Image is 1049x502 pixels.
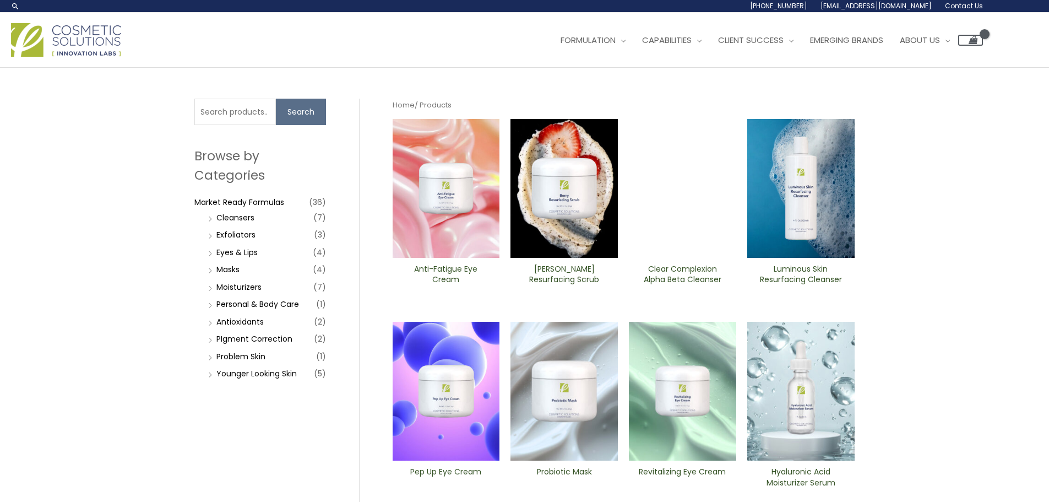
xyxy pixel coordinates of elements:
a: Emerging Brands [802,24,892,57]
a: Moisturizers [216,282,262,293]
a: Exfoliators [216,229,256,240]
h2: Browse by Categories [194,147,326,184]
input: Search products… [194,99,276,125]
h2: Revitalizing ​Eye Cream [638,467,727,488]
span: [EMAIL_ADDRESS][DOMAIN_NAME] [820,1,932,10]
a: Eyes & Lips [216,247,258,258]
a: Client Success [710,24,802,57]
span: (7) [313,279,326,295]
span: (7) [313,210,326,225]
a: Younger Looking Skin [216,368,297,379]
a: Pep Up Eye Cream [401,467,490,492]
a: Probiotic Mask [520,467,608,492]
img: Anti Fatigue Eye Cream [393,119,500,258]
a: Antioxidants [216,316,264,327]
a: Clear Complexion Alpha Beta ​Cleanser [638,264,727,289]
a: Hyaluronic Acid Moisturizer Serum [757,467,845,492]
a: Formulation [552,24,634,57]
img: Luminous Skin Resurfacing ​Cleanser [747,119,855,258]
a: Cleansers [216,212,254,223]
a: Market Ready Formulas [194,197,284,208]
span: Emerging Brands [810,34,883,46]
button: Search [276,99,326,125]
h2: [PERSON_NAME] Resurfacing Scrub [520,264,608,285]
img: Pep Up Eye Cream [393,322,500,461]
img: Revitalizing ​Eye Cream [629,322,736,461]
img: Hyaluronic moisturizer Serum [747,322,855,461]
span: (1) [316,296,326,312]
span: Capabilities [642,34,692,46]
img: Clear Complexion Alpha Beta ​Cleanser [629,119,736,258]
h2: Hyaluronic Acid Moisturizer Serum [757,467,845,488]
a: About Us [892,24,958,57]
span: (2) [314,331,326,347]
h2: Pep Up Eye Cream [401,467,490,488]
span: (4) [313,245,326,260]
span: Formulation [561,34,616,46]
h2: Probiotic Mask [520,467,608,488]
img: Probiotic Mask [510,322,618,461]
a: [PERSON_NAME] Resurfacing Scrub [520,264,608,289]
a: PIgment Correction [216,333,292,344]
h2: Clear Complexion Alpha Beta ​Cleanser [638,264,727,285]
img: Cosmetic Solutions Logo [11,23,121,57]
a: Search icon link [11,2,20,10]
a: Capabilities [634,24,710,57]
span: [PHONE_NUMBER] [750,1,807,10]
h2: Luminous Skin Resurfacing ​Cleanser [757,264,845,285]
span: (3) [314,227,326,242]
a: Anti-Fatigue Eye Cream [401,264,490,289]
a: Personal & Body Care [216,299,299,310]
a: View Shopping Cart, empty [958,35,983,46]
a: Masks [216,264,240,275]
h2: Anti-Fatigue Eye Cream [401,264,490,285]
img: Berry Resurfacing Scrub [510,119,618,258]
span: About Us [900,34,940,46]
span: (4) [313,262,326,277]
span: (36) [309,195,326,210]
span: Contact Us [945,1,983,10]
span: (2) [314,314,326,330]
a: Luminous Skin Resurfacing ​Cleanser [757,264,845,289]
a: Problem Skin [216,351,265,362]
nav: Breadcrumb [393,99,855,112]
a: Revitalizing ​Eye Cream [638,467,727,492]
span: Client Success [718,34,784,46]
a: Home [393,100,415,110]
span: (5) [314,366,326,381]
nav: Site Navigation [544,24,983,57]
span: (1) [316,349,326,364]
